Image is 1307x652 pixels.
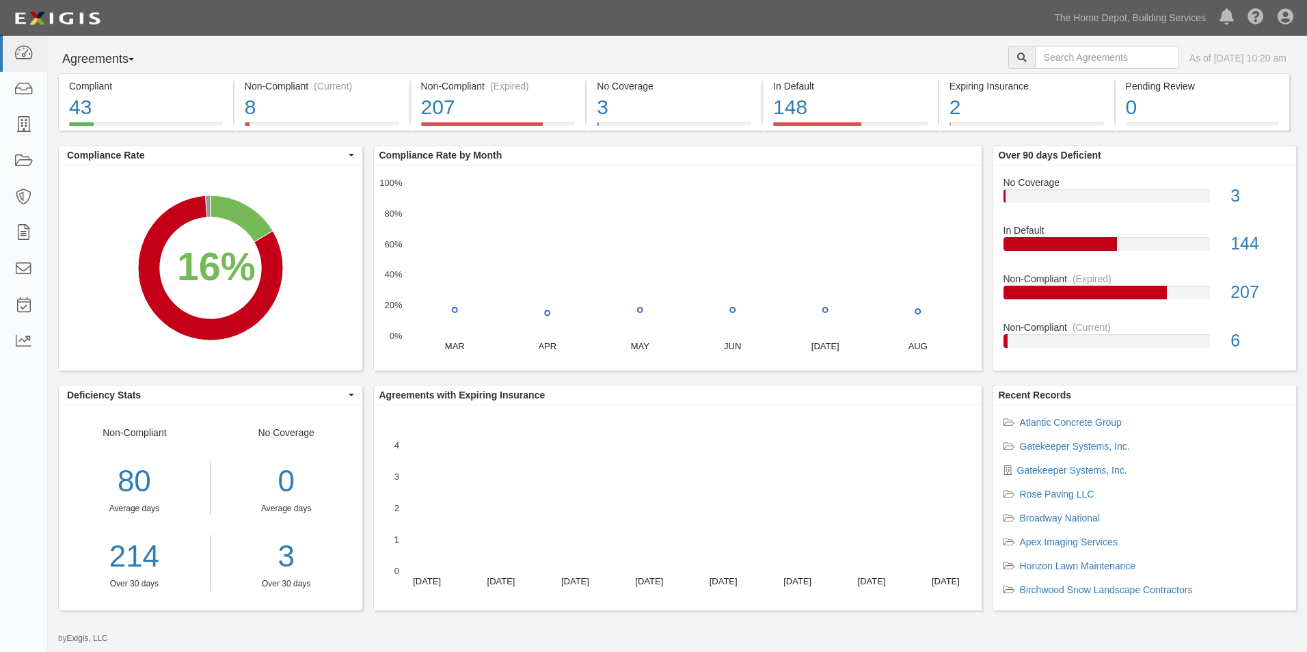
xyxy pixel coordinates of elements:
[394,534,399,545] text: 1
[908,341,927,351] text: AUG
[1020,513,1101,524] a: Broadway National
[1003,176,1286,224] a: No Coverage3
[857,576,885,586] text: [DATE]
[59,460,210,503] div: 80
[389,331,402,341] text: 0%
[1220,232,1296,256] div: 144
[379,390,545,400] b: Agreements with Expiring Insurance
[221,503,352,515] div: Average days
[1126,93,1280,122] div: 0
[59,385,362,405] button: Deficiency Stats
[221,535,352,578] a: 3
[1248,10,1264,26] i: Help Center - Complianz
[1020,560,1136,571] a: Horizon Lawn Maintenance
[993,272,1297,286] div: Non-Compliant
[69,79,223,93] div: Compliant
[374,165,982,370] svg: A chart.
[538,341,556,351] text: APR
[221,578,352,590] div: Over 30 days
[783,576,811,586] text: [DATE]
[58,633,108,644] small: by
[1017,465,1127,476] a: Gatekeeper Systems, Inc.
[413,576,441,586] text: [DATE]
[1220,184,1296,208] div: 3
[1047,4,1213,31] a: The Home Depot, Building Services
[59,146,362,165] button: Compliance Rate
[597,93,751,122] div: 3
[67,148,345,162] span: Compliance Rate
[384,208,402,219] text: 80%
[394,440,399,450] text: 4
[1035,46,1179,69] input: Search Agreements
[949,93,1104,122] div: 2
[597,79,751,93] div: No Coverage
[394,566,399,576] text: 0
[724,341,741,351] text: JUN
[1073,272,1111,286] div: (Expired)
[939,122,1114,133] a: Expiring Insurance2
[1020,417,1122,428] a: Atlantic Concrete Group
[773,93,928,122] div: 148
[949,79,1104,93] div: Expiring Insurance
[999,390,1072,400] b: Recent Records
[384,269,402,280] text: 40%
[394,472,399,482] text: 3
[1020,536,1118,547] a: Apex Imaging Services
[245,79,399,93] div: Non-Compliant (Current)
[1003,321,1286,359] a: Non-Compliant(Current)6
[931,576,959,586] text: [DATE]
[177,239,256,295] div: 16%
[58,122,233,133] a: Compliant43
[1073,321,1111,334] div: (Current)
[245,93,399,122] div: 8
[59,165,362,370] svg: A chart.
[384,300,402,310] text: 20%
[421,93,576,122] div: 207
[394,503,399,513] text: 2
[1020,441,1130,452] a: Gatekeeper Systems, Inc.
[630,341,649,351] text: MAY
[211,426,362,590] div: No Coverage
[1220,329,1296,353] div: 6
[587,122,762,133] a: No Coverage3
[59,535,210,578] a: 214
[69,93,223,122] div: 43
[1020,489,1094,500] a: Rose Paving LLC
[59,503,210,515] div: Average days
[1189,51,1286,65] div: As of [DATE] 10:20 am
[993,176,1297,189] div: No Coverage
[421,79,576,93] div: Non-Compliant (Expired)
[444,341,464,351] text: MAR
[374,405,982,610] svg: A chart.
[635,576,663,586] text: [DATE]
[1020,584,1193,595] a: Birchwood Snow Landscape Contractors
[709,576,737,586] text: [DATE]
[67,388,345,402] span: Deficiency Stats
[379,178,403,188] text: 100%
[221,460,352,503] div: 0
[10,6,105,31] img: logo-5460c22ac91f19d4615b14bd174203de0afe785f0fc80cf4dbbc73dc1793850b.png
[411,122,586,133] a: Non-Compliant(Expired)207
[773,79,928,93] div: In Default
[487,576,515,586] text: [DATE]
[490,79,529,93] div: (Expired)
[234,122,409,133] a: Non-Compliant(Current)8
[999,150,1101,161] b: Over 90 days Deficient
[993,223,1297,237] div: In Default
[561,576,589,586] text: [DATE]
[58,46,161,73] button: Agreements
[1220,280,1296,305] div: 207
[763,122,938,133] a: In Default148
[1003,272,1286,321] a: Non-Compliant(Expired)207
[1116,122,1291,133] a: Pending Review0
[379,150,502,161] b: Compliance Rate by Month
[1126,79,1280,93] div: Pending Review
[384,239,402,249] text: 60%
[59,426,211,590] div: Non-Compliant
[993,321,1297,334] div: Non-Compliant
[811,341,839,351] text: [DATE]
